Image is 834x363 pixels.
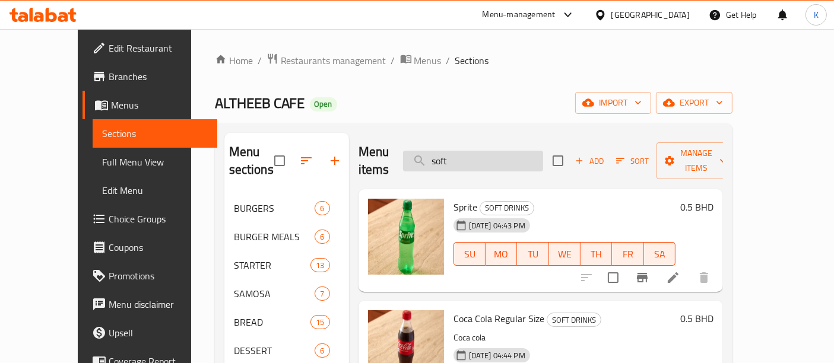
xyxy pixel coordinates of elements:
[215,53,253,68] a: Home
[224,251,349,279] div: STARTER13
[83,62,217,91] a: Branches
[391,53,395,68] li: /
[83,91,217,119] a: Menus
[321,147,349,175] button: Add section
[617,246,639,263] span: FR
[224,222,349,251] div: BURGER MEALS6
[281,53,386,68] span: Restaurants management
[570,152,608,170] span: Add item
[601,265,626,290] span: Select to update
[315,345,329,356] span: 6
[224,194,349,222] div: BURGERS6
[234,343,315,358] span: DESSERT
[93,176,217,205] a: Edit Menu
[483,8,556,22] div: Menu-management
[611,8,690,21] div: [GEOGRAPHIC_DATA]
[522,246,544,263] span: TU
[554,246,576,263] span: WE
[612,242,643,266] button: FR
[109,212,208,226] span: Choice Groups
[109,41,208,55] span: Edit Restaurant
[215,53,732,68] nav: breadcrumb
[315,288,329,300] span: 7
[680,199,714,215] h6: 0.5 BHD
[109,240,208,254] span: Coupons
[234,230,315,244] span: BURGER MEALS
[234,201,315,215] span: BURGERS
[234,315,311,329] span: BREAD
[690,263,718,292] button: delete
[83,34,217,62] a: Edit Restaurant
[234,286,315,301] span: SAMOSA
[400,53,442,68] a: Menus
[83,205,217,233] a: Choice Groups
[234,258,311,272] span: STARTER
[665,95,723,110] span: export
[546,148,570,173] span: Select section
[93,119,217,148] a: Sections
[454,310,544,327] span: Coca Cola Regular Size
[83,262,217,290] a: Promotions
[83,319,217,347] a: Upsell
[215,90,305,116] span: ALTHEEB CAFE
[549,242,581,266] button: WE
[111,98,208,112] span: Menus
[585,95,642,110] span: import
[547,313,601,327] div: SOFT DRINKS
[310,99,337,109] span: Open
[459,246,481,263] span: SU
[644,242,676,266] button: SA
[613,152,652,170] button: Sort
[109,297,208,311] span: Menu disclaimer
[258,53,262,68] li: /
[102,155,208,169] span: Full Menu View
[93,148,217,176] a: Full Menu View
[486,242,517,266] button: MO
[656,92,732,114] button: export
[109,269,208,283] span: Promotions
[102,183,208,198] span: Edit Menu
[585,246,607,263] span: TH
[310,258,329,272] div: items
[455,53,489,68] span: Sections
[657,142,736,179] button: Manage items
[83,290,217,319] a: Menu disclaimer
[454,198,477,216] span: Sprite
[608,152,657,170] span: Sort items
[292,147,321,175] span: Sort sections
[666,270,680,285] a: Edit menu item
[315,231,329,243] span: 6
[315,203,329,214] span: 6
[616,154,649,168] span: Sort
[517,242,548,266] button: TU
[310,97,337,112] div: Open
[102,126,208,141] span: Sections
[368,199,444,275] img: Sprite
[570,152,608,170] button: Add
[267,53,386,68] a: Restaurants management
[315,286,329,301] div: items
[464,350,530,361] span: [DATE] 04:44 PM
[666,146,727,176] span: Manage items
[628,263,657,292] button: Branch-specific-item
[267,148,292,173] span: Select all sections
[490,246,512,263] span: MO
[454,242,486,266] button: SU
[414,53,442,68] span: Menus
[454,330,676,345] p: Coca cola
[814,8,819,21] span: K
[575,92,651,114] button: import
[83,233,217,262] a: Coupons
[310,315,329,329] div: items
[547,313,601,327] span: SOFT DRINKS
[315,201,329,215] div: items
[311,260,329,271] span: 13
[229,143,274,179] h2: Menu sections
[109,69,208,84] span: Branches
